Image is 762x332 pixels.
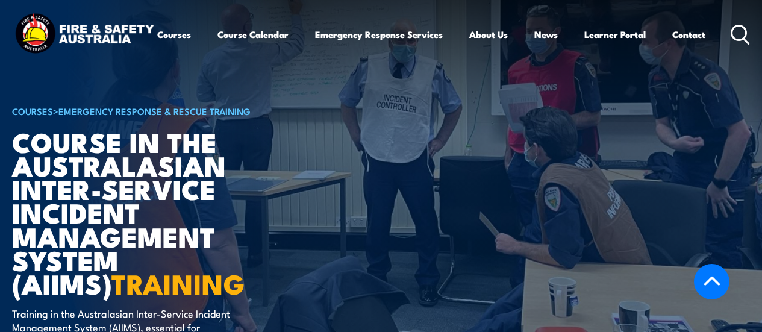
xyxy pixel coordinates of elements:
[217,20,289,49] a: Course Calendar
[12,104,310,118] h6: >
[58,104,251,117] a: Emergency Response & Rescue Training
[469,20,508,49] a: About Us
[12,104,53,117] a: COURSES
[672,20,705,49] a: Contact
[157,20,191,49] a: Courses
[534,20,558,49] a: News
[12,130,310,295] h1: Course in the Australasian Inter-service Incident Management System (AIIMS)
[584,20,646,49] a: Learner Portal
[315,20,443,49] a: Emergency Response Services
[111,262,245,304] strong: TRAINING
